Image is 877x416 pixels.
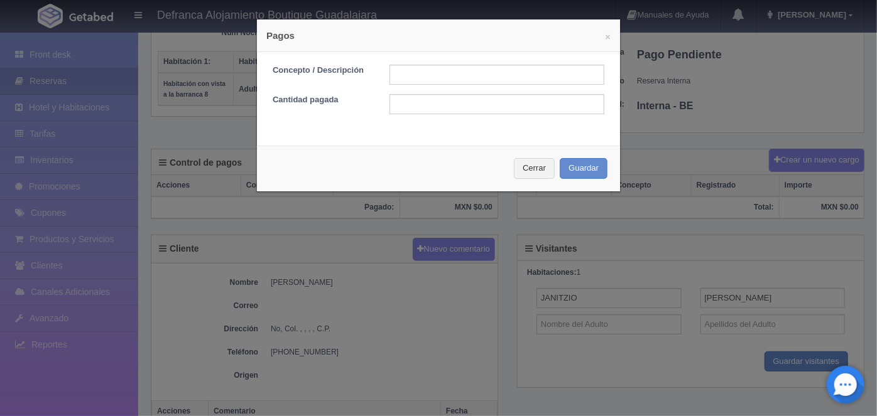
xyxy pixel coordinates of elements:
button: × [605,32,611,41]
label: Cantidad pagada [263,94,380,106]
label: Concepto / Descripción [263,65,380,77]
h4: Pagos [266,29,611,42]
button: Cerrar [514,158,555,179]
button: Guardar [560,158,607,179]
